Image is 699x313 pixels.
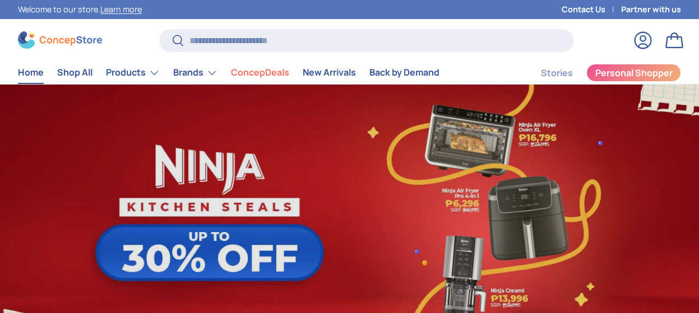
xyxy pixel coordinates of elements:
a: Learn more [100,4,142,15]
a: Partner with us [621,3,681,16]
a: Home [18,62,44,83]
a: Brands [173,62,217,84]
img: ConcepStore [18,31,102,49]
p: Welcome to our store. [18,3,142,16]
a: New Arrivals [303,62,356,83]
summary: Products [99,62,166,84]
a: Personal Shopper [586,64,681,82]
a: Products [106,62,160,84]
a: Shop All [57,62,92,83]
nav: Primary [18,62,439,84]
span: Personal Shopper [595,68,673,77]
a: Stories [541,62,573,84]
a: Contact Us [562,3,621,16]
a: ConcepDeals [231,62,289,83]
nav: Secondary [514,62,681,84]
summary: Brands [166,62,224,84]
a: Back by Demand [369,62,439,83]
